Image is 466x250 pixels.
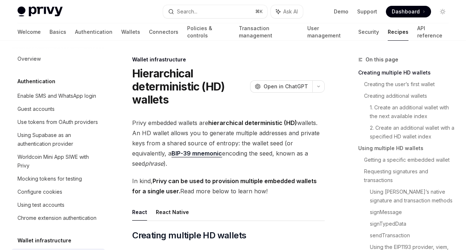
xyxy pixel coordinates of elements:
[156,203,189,221] button: React Native
[163,5,267,18] button: Search...⌘K
[17,92,96,100] div: Enable SMS and WhatsApp login
[12,52,105,65] a: Overview
[50,23,66,41] a: Basics
[12,89,105,102] a: Enable SMS and WhatsApp login
[132,203,147,221] button: React
[386,6,431,17] a: Dashboard
[417,23,449,41] a: API reference
[17,23,41,41] a: Welcome
[12,211,105,225] a: Chrome extension authentication
[370,218,454,230] a: signTypedData
[132,118,325,169] span: Privy embedded wallets are wallets. An HD wallet allows you to generate multiple addresses and pr...
[357,8,377,15] a: Support
[358,142,454,154] a: Using multiple HD wallets
[255,9,263,15] span: ⌘ K
[364,166,454,186] a: Requesting signatures and transactions
[17,105,55,113] div: Guest accounts
[12,150,105,172] a: Worldcoin Mini App SIWE with Privy
[392,8,420,15] span: Dashboard
[364,78,454,90] a: Creating the user’s first wallet
[132,176,325,196] span: In kind, Read more below to learn how!
[12,185,105,198] a: Configure cookies
[250,80,312,93] button: Open in ChatGPT
[17,187,62,196] div: Configure cookies
[132,177,317,195] strong: Privy can be used to provision multiple embedded wallets for a single user.
[17,153,100,170] div: Worldcoin Mini App SIWE with Privy
[12,116,105,129] a: Use tokens from OAuth providers
[17,131,100,148] div: Using Supabase as an authentication provider
[271,5,303,18] button: Ask AI
[370,186,454,206] a: Using [PERSON_NAME]’s native signature and transaction methods
[264,83,308,90] span: Open in ChatGPT
[307,23,349,41] a: User management
[17,7,63,17] img: light logo
[12,198,105,211] a: Using test accounts
[132,56,325,63] div: Wallet infrastructure
[334,8,348,15] a: Demo
[370,206,454,218] a: signMessage
[370,122,454,142] a: 2. Create an additional wallet with a specified HD wallet index
[145,160,163,167] em: phrase
[121,23,140,41] a: Wallets
[187,23,230,41] a: Policies & controls
[17,118,98,126] div: Use tokens from OAuth providers
[388,23,408,41] a: Recipes
[171,150,222,157] a: BIP-39 mnemonic
[17,174,82,183] div: Mocking tokens for testing
[12,102,105,116] a: Guest accounts
[358,67,454,78] a: Creating multiple HD wallets
[17,77,55,86] h5: Authentication
[283,8,298,15] span: Ask AI
[132,230,246,241] span: Creating multiple HD wallets
[132,67,247,106] h1: Hierarchical deterministic (HD) wallets
[239,23,298,41] a: Transaction management
[208,119,297,126] strong: hierarchical deterministic (HD)
[366,55,398,64] span: On this page
[12,172,105,185] a: Mocking tokens for testing
[358,23,379,41] a: Security
[17,201,64,209] div: Using test accounts
[364,154,454,166] a: Getting a specific embedded wallet
[370,102,454,122] a: 1. Create an additional wallet with the next available index
[12,129,105,150] a: Using Supabase as an authentication provider
[75,23,112,41] a: Authentication
[364,90,454,102] a: Creating additional wallets
[177,7,197,16] div: Search...
[437,6,449,17] button: Toggle dark mode
[149,23,178,41] a: Connectors
[17,214,96,222] div: Chrome extension authentication
[17,55,41,63] div: Overview
[370,230,454,241] a: sendTransaction
[17,236,71,245] h5: Wallet infrastructure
